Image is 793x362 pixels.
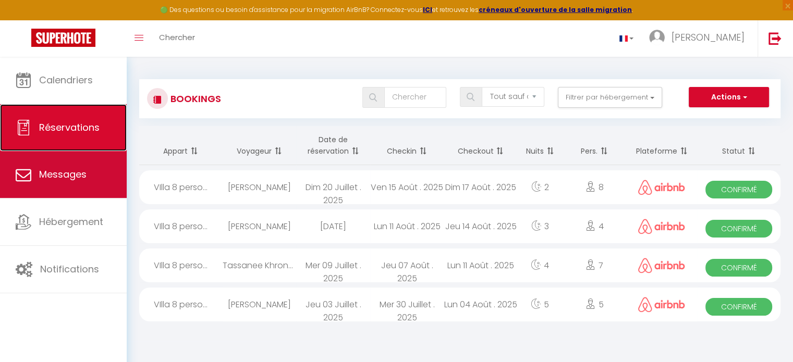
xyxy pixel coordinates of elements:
span: Hébergement [39,215,103,228]
img: Super Booking [31,29,95,47]
a: Chercher [151,20,203,57]
th: Sort by checkout [444,126,517,165]
span: Chercher [159,32,195,43]
img: ... [649,30,665,45]
th: Sort by checkin [370,126,444,165]
th: Sort by guest [223,126,296,165]
span: Messages [39,168,87,181]
button: Filtrer par hébergement [558,87,662,108]
button: Actions [689,87,769,108]
a: créneaux d'ouverture de la salle migration [479,5,632,14]
span: [PERSON_NAME] [672,31,745,44]
th: Sort by booking date [296,126,370,165]
a: ... [PERSON_NAME] [641,20,758,57]
span: Notifications [40,263,99,276]
span: Calendriers [39,73,93,86]
a: ICI [423,5,432,14]
th: Sort by people [563,126,627,165]
th: Sort by nights [518,126,563,165]
th: Sort by status [697,126,780,165]
button: Ouvrir le widget de chat LiveChat [8,4,40,35]
th: Sort by channel [627,126,697,165]
h3: Bookings [168,87,221,110]
img: logout [768,32,782,45]
span: Réservations [39,121,100,134]
input: Chercher [384,87,446,108]
th: Sort by rentals [139,126,223,165]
